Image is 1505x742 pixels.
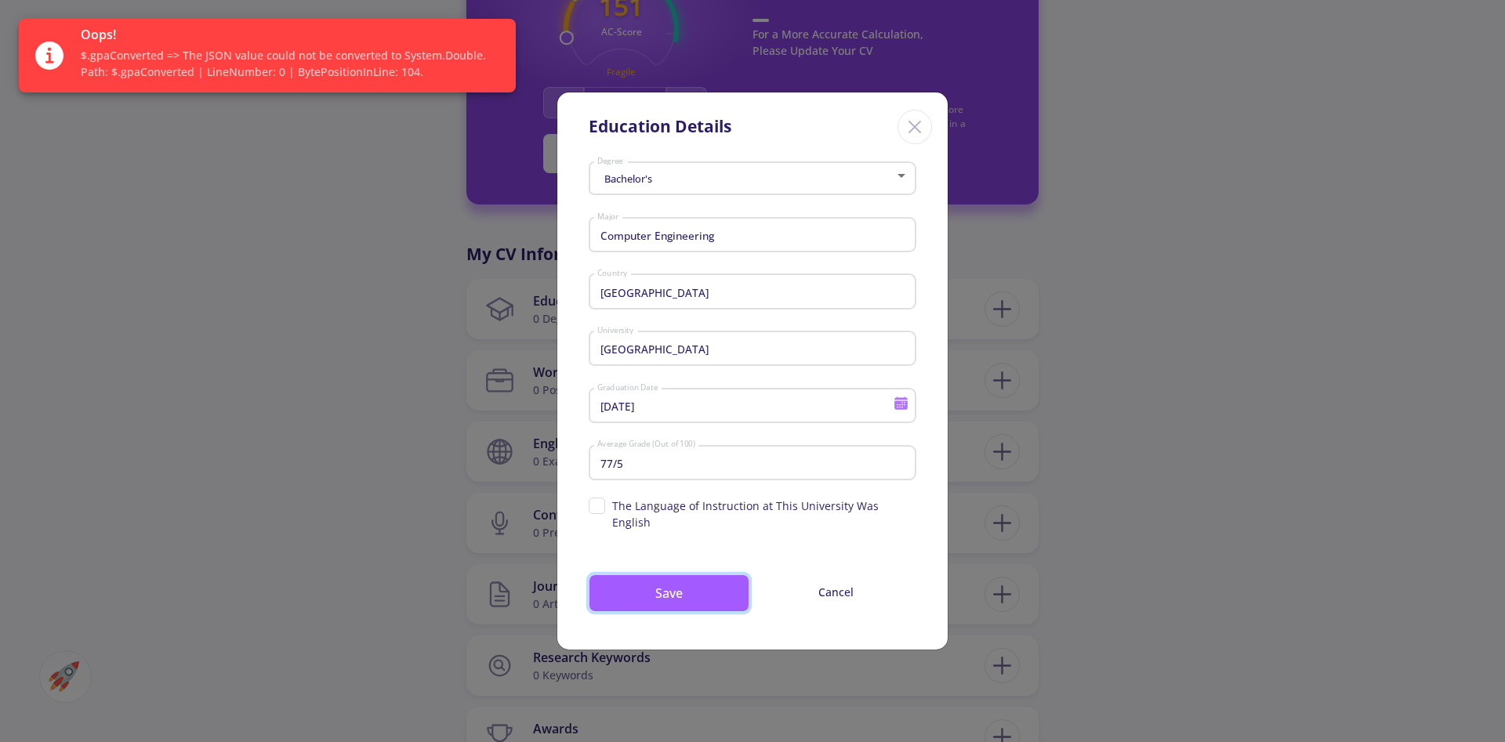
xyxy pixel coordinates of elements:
[81,25,503,44] span: Oops!
[600,172,652,186] span: Bachelor's
[756,574,916,610] button: Cancel
[81,47,503,80] span: $.gpaConverted => The JSON value could not be converted to System.Double. Path: $.gpaConverted | ...
[898,110,932,144] div: Close
[589,114,731,139] div: Education Details
[589,574,749,612] button: Save
[612,498,916,530] span: The Language of Instruction at This University Was English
